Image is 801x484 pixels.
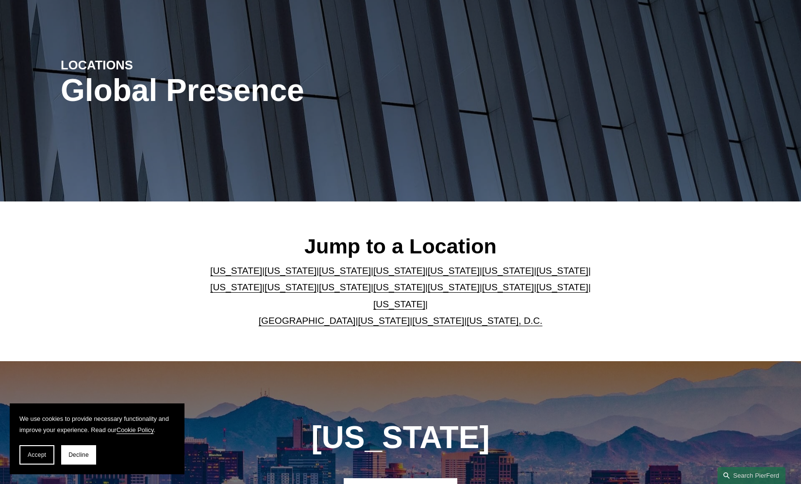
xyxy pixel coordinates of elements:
[202,234,599,259] h2: Jump to a Location
[482,266,534,276] a: [US_STATE]
[10,403,184,474] section: Cookie banner
[61,57,231,73] h4: LOCATIONS
[536,266,588,276] a: [US_STATE]
[467,316,542,326] a: [US_STATE], D.C.
[265,282,317,292] a: [US_STATE]
[358,316,410,326] a: [US_STATE]
[428,266,480,276] a: [US_STATE]
[19,413,175,435] p: We use cookies to provide necessary functionality and improve your experience. Read our .
[265,266,317,276] a: [US_STATE]
[428,282,480,292] a: [US_STATE]
[19,445,54,465] button: Accept
[373,266,425,276] a: [US_STATE]
[28,451,46,458] span: Accept
[61,73,514,108] h1: Global Presence
[373,282,425,292] a: [US_STATE]
[202,263,599,330] p: | | | | | | | | | | | | | | | | | |
[373,299,425,309] a: [US_STATE]
[536,282,588,292] a: [US_STATE]
[210,282,262,292] a: [US_STATE]
[482,282,534,292] a: [US_STATE]
[210,266,262,276] a: [US_STATE]
[259,420,542,455] h1: [US_STATE]
[319,266,371,276] a: [US_STATE]
[412,316,464,326] a: [US_STATE]
[68,451,89,458] span: Decline
[319,282,371,292] a: [US_STATE]
[61,445,96,465] button: Decline
[718,467,785,484] a: Search this site
[259,316,356,326] a: [GEOGRAPHIC_DATA]
[117,426,154,434] a: Cookie Policy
